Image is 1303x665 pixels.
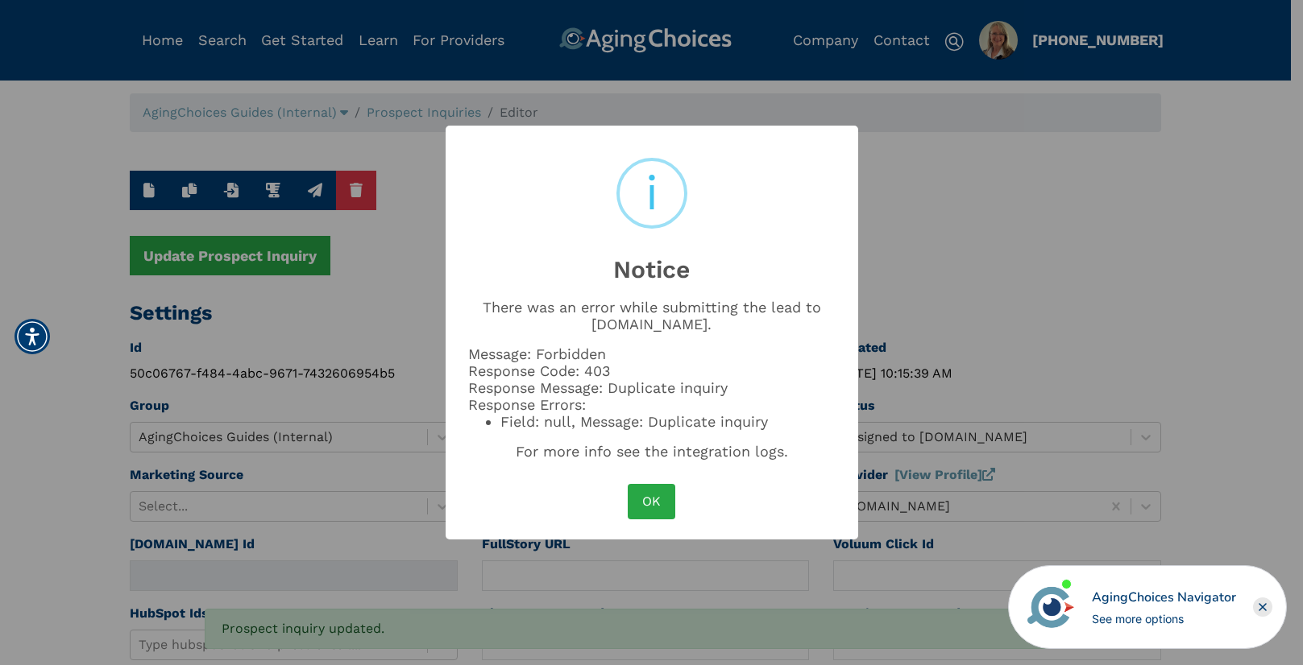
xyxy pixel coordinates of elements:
[468,396,834,413] div: Response Errors:
[468,362,834,379] div: Response Code: 403
[468,299,834,332] div: There was an error while submitting the lead to [DOMAIN_NAME].
[446,236,858,284] h2: Notice
[468,345,834,362] div: Message: Forbidden
[1092,588,1236,607] div: AgingChoices Navigator
[645,161,658,225] div: i
[468,379,834,396] div: Response Message: Duplicate inquiry
[1253,597,1272,617] div: Close
[628,484,674,519] button: OK
[468,443,834,460] div: For more info see the integration logs.
[500,413,834,430] li: Field: null, Message: Duplicate inquiry
[1092,610,1236,627] div: See more options
[15,319,50,354] div: Accessibility Menu
[1023,580,1078,634] img: avatar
